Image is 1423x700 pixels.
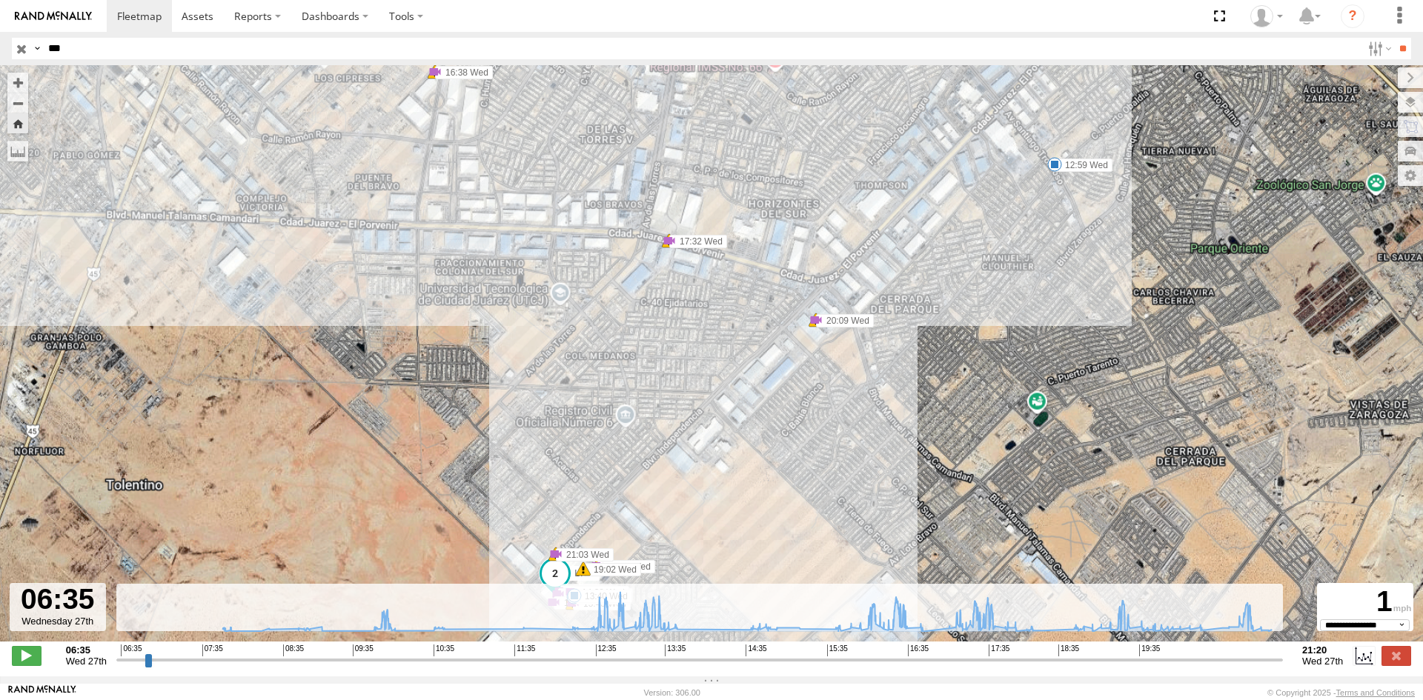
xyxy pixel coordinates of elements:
[7,93,28,113] button: Zoom out
[121,644,142,656] span: 06:35
[989,644,1009,656] span: 17:35
[7,113,28,133] button: Zoom Home
[583,563,641,576] label: 19:02 Wed
[8,685,76,700] a: Visit our Website
[283,644,304,656] span: 08:35
[12,646,42,665] label: Play/Stop
[1139,644,1160,656] span: 19:35
[353,644,374,656] span: 09:35
[1362,38,1394,59] label: Search Filter Options
[597,560,655,573] label: 18:48 Wed
[644,688,700,697] div: Version: 306.00
[556,548,614,561] label: 21:03 Wed
[1267,688,1415,697] div: © Copyright 2025 -
[1302,644,1343,656] strong: 21:20
[1341,4,1364,28] i: ?
[31,38,43,59] label: Search Query
[1245,5,1288,27] div: Roberto Garcia
[1302,656,1343,667] span: Wed 27th Aug 2025
[435,66,493,79] label: 16:38 Wed
[1398,165,1423,186] label: Map Settings
[1055,159,1112,172] label: 12:59 Wed
[665,644,686,656] span: 13:35
[15,11,92,21] img: rand-logo.svg
[596,644,617,656] span: 12:35
[66,656,107,667] span: Wed 27th Aug 2025
[669,235,727,248] label: 17:32 Wed
[434,644,454,656] span: 10:35
[7,73,28,93] button: Zoom in
[202,644,223,656] span: 07:35
[66,644,107,656] strong: 06:35
[746,644,766,656] span: 14:35
[908,644,929,656] span: 16:35
[7,141,28,161] label: Measure
[1319,585,1411,619] div: 1
[827,644,848,656] span: 15:35
[1381,646,1411,665] label: Close
[816,314,874,327] label: 20:09 Wed
[514,644,535,656] span: 11:35
[1058,644,1079,656] span: 18:35
[574,568,594,579] span: L728
[1336,688,1415,697] a: Terms and Conditions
